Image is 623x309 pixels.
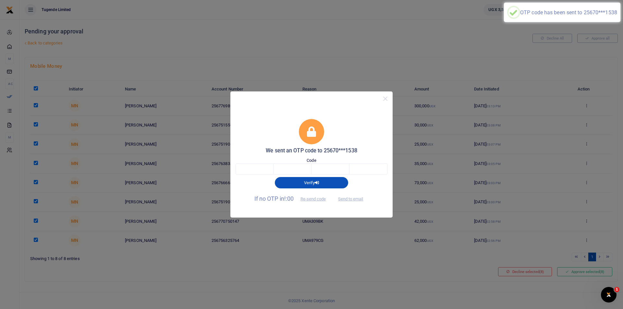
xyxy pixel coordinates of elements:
[520,9,617,16] div: OTP code has been sent to 25670***1538
[254,195,332,202] span: If no OTP in
[275,177,348,188] button: Verify
[601,287,617,303] iframe: Intercom live chat
[284,195,294,202] span: !:00
[307,157,316,164] label: Code
[381,94,390,103] button: Close
[614,287,619,292] span: 1
[236,148,387,154] h5: We sent an OTP code to 25670***1538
